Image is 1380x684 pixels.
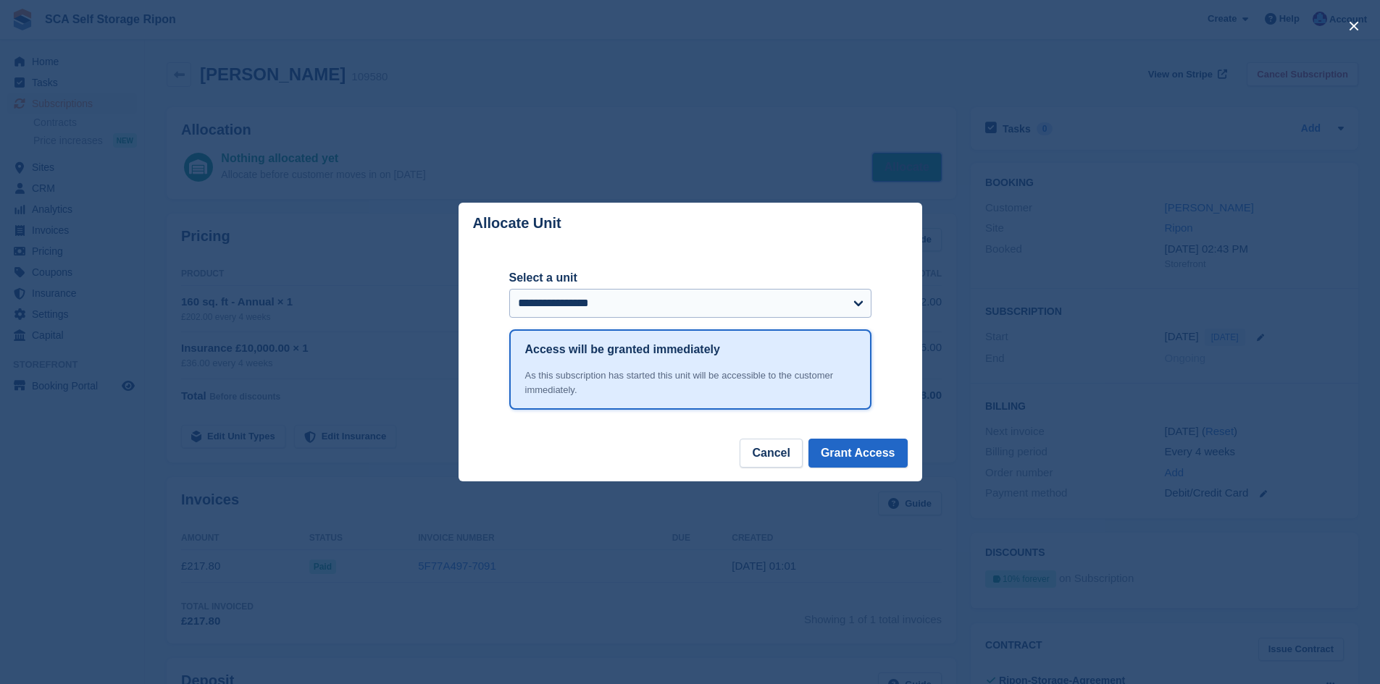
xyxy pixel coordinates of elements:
[740,439,802,468] button: Cancel
[525,341,720,358] h1: Access will be granted immediately
[509,269,871,287] label: Select a unit
[808,439,908,468] button: Grant Access
[525,368,856,397] div: As this subscription has started this unit will be accessible to the customer immediately.
[1342,14,1366,38] button: close
[473,215,561,232] p: Allocate Unit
